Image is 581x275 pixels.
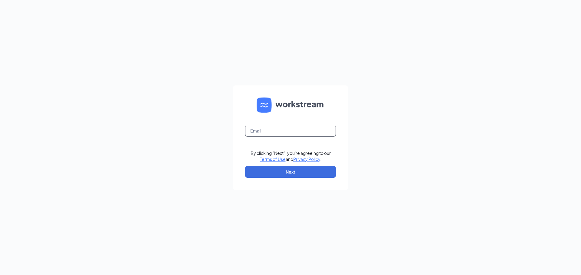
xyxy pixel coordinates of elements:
[245,166,336,178] button: Next
[260,156,286,162] a: Terms of Use
[293,156,320,162] a: Privacy Policy
[251,150,331,162] div: By clicking "Next", you're agreeing to our and .
[257,98,324,113] img: WS logo and Workstream text
[245,125,336,137] input: Email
